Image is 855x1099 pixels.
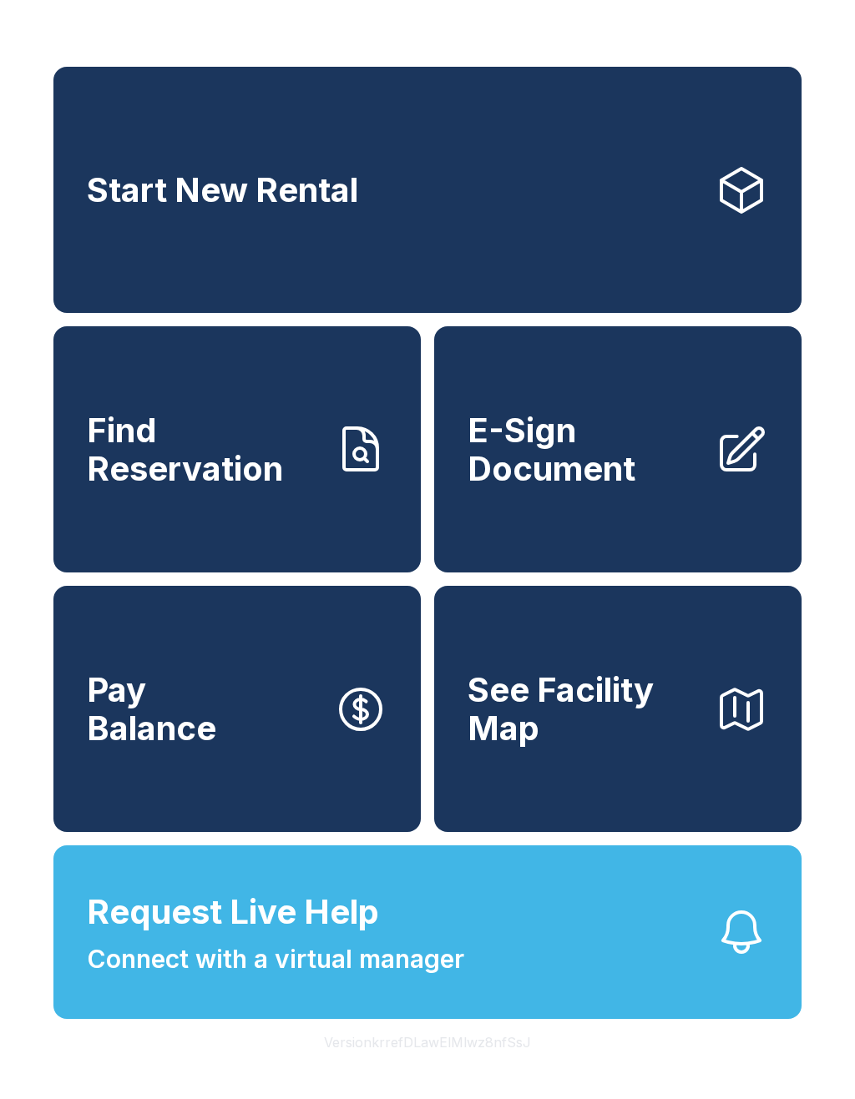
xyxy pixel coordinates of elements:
[311,1019,544,1066] button: VersionkrrefDLawElMlwz8nfSsJ
[53,586,421,832] button: PayBalance
[87,411,321,487] span: Find Reservation
[468,411,701,487] span: E-Sign Document
[468,671,701,747] span: See Facility Map
[53,845,802,1019] button: Request Live HelpConnect with a virtual manager
[53,326,421,572] a: Find Reservation
[87,940,464,978] span: Connect with a virtual manager
[87,887,379,937] span: Request Live Help
[87,171,358,209] span: Start New Rental
[434,326,802,572] a: E-Sign Document
[53,67,802,313] a: Start New Rental
[87,671,216,747] span: Pay Balance
[434,586,802,832] button: See Facility Map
